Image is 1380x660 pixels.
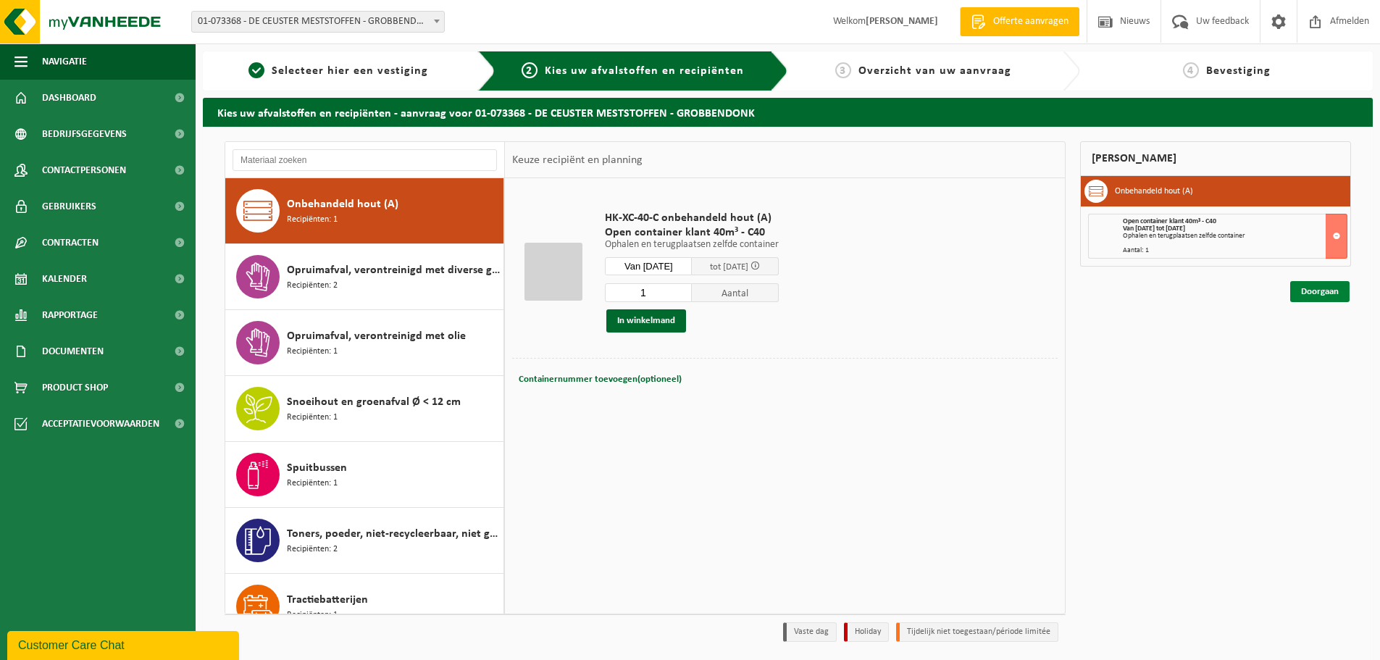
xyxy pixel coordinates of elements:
[7,628,242,660] iframe: chat widget
[225,376,504,442] button: Snoeihout en groenafval Ø < 12 cm Recipiënten: 1
[225,442,504,508] button: Spuitbussen Recipiënten: 1
[287,213,338,227] span: Recipiënten: 1
[522,62,538,78] span: 2
[287,279,338,293] span: Recipiënten: 2
[225,244,504,310] button: Opruimafval, verontreinigd met diverse gevaarlijke afvalstoffen Recipiënten: 2
[1123,233,1347,240] div: Ophalen en terugplaatsen zelfde container
[287,411,338,425] span: Recipiënten: 1
[191,11,445,33] span: 01-073368 - DE CEUSTER MESTSTOFFEN - GROBBENDONK
[42,297,98,333] span: Rapportage
[844,622,889,642] li: Holiday
[605,240,779,250] p: Ophalen en terugplaatsen zelfde container
[203,98,1373,126] h2: Kies uw afvalstoffen en recipiënten - aanvraag voor 01-073368 - DE CEUSTER MESTSTOFFEN - GROBBENDONK
[835,62,851,78] span: 3
[42,369,108,406] span: Product Shop
[896,622,1058,642] li: Tijdelijk niet toegestaan/période limitée
[192,12,444,32] span: 01-073368 - DE CEUSTER MESTSTOFFEN - GROBBENDONK
[517,369,683,390] button: Containernummer toevoegen(optioneel)
[272,65,428,77] span: Selecteer hier een vestiging
[210,62,467,80] a: 1Selecteer hier een vestiging
[225,574,504,640] button: Tractiebatterijen Recipiënten: 1
[225,178,504,244] button: Onbehandeld hout (A) Recipiënten: 1
[990,14,1072,29] span: Offerte aanvragen
[42,116,127,152] span: Bedrijfsgegevens
[287,393,461,411] span: Snoeihout en groenafval Ø < 12 cm
[1123,225,1185,233] strong: Van [DATE] tot [DATE]
[1183,62,1199,78] span: 4
[42,406,159,442] span: Acceptatievoorwaarden
[287,591,368,609] span: Tractiebatterijen
[287,459,347,477] span: Spuitbussen
[42,225,99,261] span: Contracten
[287,543,338,556] span: Recipiënten: 2
[42,188,96,225] span: Gebruikers
[605,225,779,240] span: Open container klant 40m³ - C40
[42,261,87,297] span: Kalender
[692,283,779,302] span: Aantal
[605,211,779,225] span: HK-XC-40-C onbehandeld hout (A)
[1123,247,1347,254] div: Aantal: 1
[287,525,500,543] span: Toners, poeder, niet-recycleerbaar, niet gevaarlijk
[225,508,504,574] button: Toners, poeder, niet-recycleerbaar, niet gevaarlijk Recipiënten: 2
[1206,65,1271,77] span: Bevestiging
[42,333,104,369] span: Documenten
[42,152,126,188] span: Contactpersonen
[225,310,504,376] button: Opruimafval, verontreinigd met olie Recipiënten: 1
[287,327,466,345] span: Opruimafval, verontreinigd met olie
[287,345,338,359] span: Recipiënten: 1
[248,62,264,78] span: 1
[287,609,338,622] span: Recipiënten: 1
[1123,217,1216,225] span: Open container klant 40m³ - C40
[42,43,87,80] span: Navigatie
[1080,141,1351,176] div: [PERSON_NAME]
[1115,180,1193,203] h3: Onbehandeld hout (A)
[866,16,938,27] strong: [PERSON_NAME]
[606,309,686,333] button: In winkelmand
[42,80,96,116] span: Dashboard
[505,142,650,178] div: Keuze recipiënt en planning
[1290,281,1350,302] a: Doorgaan
[287,477,338,490] span: Recipiënten: 1
[519,375,682,384] span: Containernummer toevoegen(optioneel)
[545,65,744,77] span: Kies uw afvalstoffen en recipiënten
[233,149,497,171] input: Materiaal zoeken
[858,65,1011,77] span: Overzicht van uw aanvraag
[605,257,692,275] input: Selecteer datum
[783,622,837,642] li: Vaste dag
[960,7,1079,36] a: Offerte aanvragen
[287,196,398,213] span: Onbehandeld hout (A)
[710,262,748,272] span: tot [DATE]
[287,262,500,279] span: Opruimafval, verontreinigd met diverse gevaarlijke afvalstoffen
